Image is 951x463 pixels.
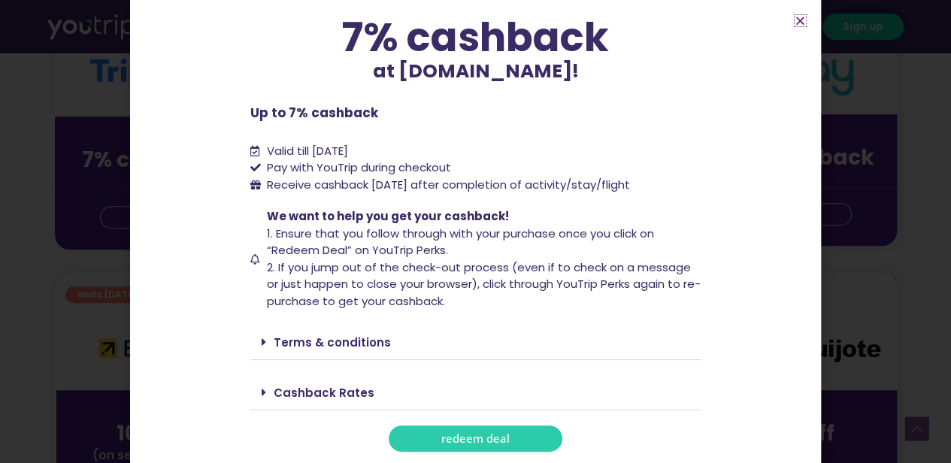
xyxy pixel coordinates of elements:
[263,159,451,177] span: Pay with YouTrip during checkout
[267,225,654,259] span: 1. Ensure that you follow through with your purchase once you click on “Redeem Deal” on YouTrip P...
[267,208,509,224] span: We want to help you get your cashback!
[441,433,510,444] span: redeem deal
[250,17,701,57] div: 7% cashback
[267,177,630,192] span: Receive cashback [DATE] after completion of activity/stay/flight
[389,425,562,452] a: redeem deal
[250,375,701,410] div: Cashback Rates
[274,385,374,401] a: Cashback Rates
[267,259,701,309] span: 2. If you jump out of the check-out process (even if to check on a message or just happen to clos...
[250,104,378,122] b: Up to 7% cashback
[267,143,348,159] span: Valid till [DATE]
[795,15,806,26] a: Close
[250,325,701,360] div: Terms & conditions
[274,334,391,350] a: Terms & conditions
[250,57,701,86] p: at [DOMAIN_NAME]!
